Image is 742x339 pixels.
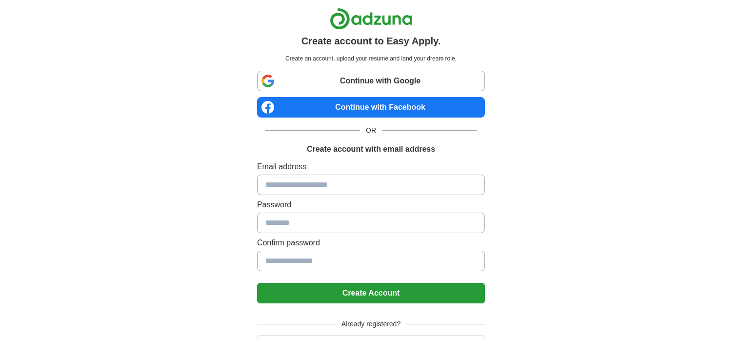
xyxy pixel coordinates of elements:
a: Continue with Facebook [257,97,485,118]
button: Create Account [257,283,485,303]
span: Already registered? [336,319,406,329]
a: Continue with Google [257,71,485,91]
p: Create an account, upload your resume and land your dream role. [259,54,483,63]
img: Adzuna logo [330,8,413,30]
span: OR [360,125,382,136]
label: Email address [257,161,485,173]
h1: Create account with email address [307,143,435,155]
label: Password [257,199,485,211]
label: Confirm password [257,237,485,249]
h1: Create account to Easy Apply. [301,34,441,48]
